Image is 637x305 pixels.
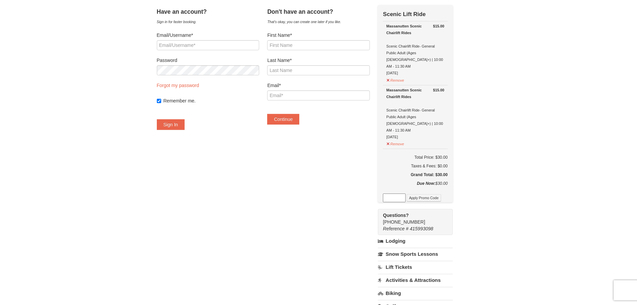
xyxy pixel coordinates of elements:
[383,163,447,169] div: Taxes & Fees: $0.00
[378,274,452,286] a: Activities & Attractions
[267,18,369,25] div: That's okay, you can create one later if you like.
[378,287,452,299] a: Biking
[383,226,408,231] span: Reference #
[267,90,369,100] input: Email*
[267,114,299,125] button: Continue
[157,40,259,50] input: Email/Username*
[407,194,441,202] button: Apply Promo Code
[267,32,369,39] label: First Name*
[378,235,452,247] a: Lodging
[267,65,369,75] input: Last Name
[267,57,369,64] label: Last Name*
[383,180,447,194] div: $30.00
[410,226,433,231] span: 415993098
[157,32,259,39] label: Email/Username*
[164,97,259,104] label: Remember me.
[267,40,369,50] input: First Name
[383,154,447,161] h6: Total Price: $30.00
[267,82,369,89] label: Email*
[378,261,452,273] a: Lift Tickets
[157,119,185,130] button: Sign In
[386,87,444,140] div: Scenic Chairlift Ride- General Public Adult (Ages [DEMOGRAPHIC_DATA]+) | 10:00 AM - 11:30 AM [DATE]
[386,139,404,147] button: Remove
[386,87,444,100] div: Massanutten Scenic Chairlift Rides
[386,23,444,76] div: Scenic Chairlift Ride- General Public Adult (Ages [DEMOGRAPHIC_DATA]+) | 10:00 AM - 11:30 AM [DATE]
[386,75,404,84] button: Remove
[383,213,409,218] strong: Questions?
[383,212,440,225] span: [PHONE_NUMBER]
[433,23,444,29] strong: $15.00
[157,18,259,25] div: Sign in for faster booking.
[383,11,426,17] strong: Scenic Lift Ride
[417,181,435,186] strong: Due Now:
[383,171,447,178] h5: Grand Total: $30.00
[157,57,259,64] label: Password
[157,8,259,15] h4: Have an account?
[433,87,444,93] strong: $15.00
[378,248,452,260] a: Snow Sports Lessons
[386,23,444,36] div: Massanutten Scenic Chairlift Rides
[157,83,199,88] a: Forgot my password
[267,8,369,15] h4: Don't have an account?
